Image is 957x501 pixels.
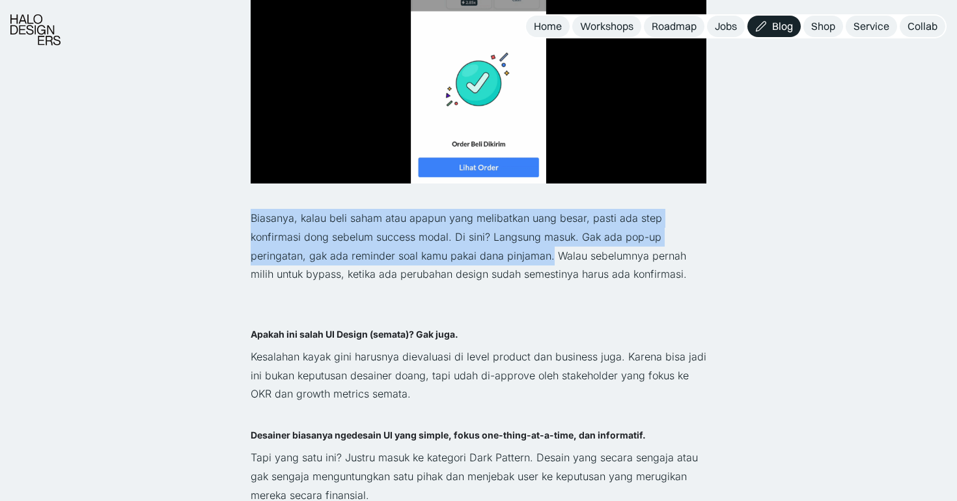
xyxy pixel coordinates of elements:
p: ‍ [251,303,706,321]
p: ‍ [251,284,706,303]
a: Blog [747,16,801,37]
div: Home [534,20,562,33]
a: Workshops [572,16,641,37]
p: Kesalahan kayak gini harusnya dievaluasi di level product dan business juga. Karena bisa jadi ini... [251,347,706,403]
a: Collab [900,16,945,37]
a: Home [526,16,570,37]
p: ‍ [251,403,706,422]
h5: Apakah ini salah UI Design (semata)? Gak juga. [251,328,706,341]
a: Service [846,16,897,37]
div: Service [853,20,889,33]
a: Jobs [707,16,745,37]
div: Shop [811,20,835,33]
p: Biasanya, kalau beli saham atau apapun yang melibatkan uang besar, pasti ada step konfirmasi dong... [251,209,706,284]
div: Collab [908,20,937,33]
p: ‍ [251,190,706,209]
div: Roadmap [652,20,697,33]
div: Blog [772,20,793,33]
a: Shop [803,16,843,37]
div: Workshops [580,20,633,33]
h5: Desainer biasanya ngedesain UI yang simple, fokus one-thing-at-a-time, dan informatif. [251,429,706,442]
a: Roadmap [644,16,704,37]
div: Jobs [715,20,737,33]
